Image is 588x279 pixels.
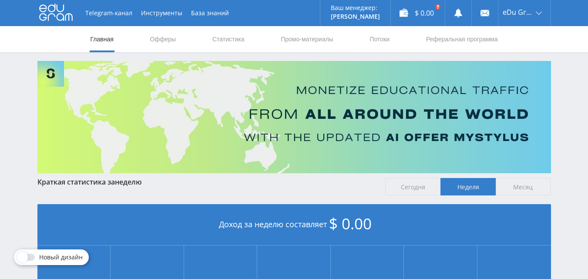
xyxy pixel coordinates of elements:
a: Главная [90,26,114,52]
a: Промо-материалы [280,26,334,52]
p: Ваш менеджер: [331,4,380,11]
span: Неделя [440,178,496,195]
span: неделю [115,177,142,187]
span: Новый дизайн [39,254,83,261]
div: Доход за неделю составляет [37,204,551,245]
span: Месяц [496,178,551,195]
a: Потоки [369,26,390,52]
a: Офферы [149,26,177,52]
span: Сегодня [385,178,440,195]
div: Краткая статистика за [37,178,377,186]
a: Реферальная программа [425,26,499,52]
img: Banner [37,61,551,173]
p: [PERSON_NAME] [331,13,380,20]
span: $ 0.00 [329,213,372,234]
span: eDu Group [503,9,533,16]
a: Статистика [212,26,245,52]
